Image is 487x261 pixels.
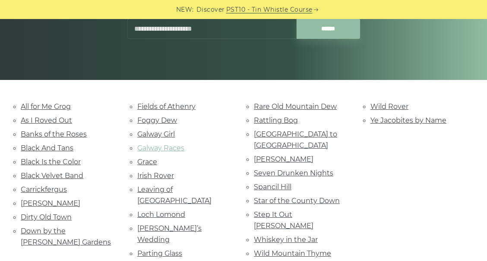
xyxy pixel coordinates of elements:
[254,155,313,163] a: [PERSON_NAME]
[137,249,182,258] a: Parting Glass
[254,183,291,191] a: Spancil Hill
[254,169,333,177] a: Seven Drunken Nights
[254,197,340,205] a: Star of the County Down
[21,213,72,221] a: Dirty Old Town
[21,199,80,207] a: [PERSON_NAME]
[196,5,225,15] span: Discover
[254,236,318,244] a: Whiskey in the Jar
[254,130,337,150] a: [GEOGRAPHIC_DATA] to [GEOGRAPHIC_DATA]
[21,144,73,152] a: Black And Tans
[370,116,446,124] a: Ye Jacobites by Name
[254,210,313,230] a: Step It Out [PERSON_NAME]
[137,210,185,219] a: Loch Lomond
[254,102,337,111] a: Rare Old Mountain Dew
[137,144,184,152] a: Galway Races
[137,158,157,166] a: Grace
[21,185,67,194] a: Carrickfergus
[21,116,72,124] a: As I Roved Out
[226,5,313,15] a: PST10 - Tin Whistle Course
[176,5,194,15] span: NEW:
[254,116,298,124] a: Rattling Bog
[137,116,177,124] a: Foggy Dew
[137,185,212,205] a: Leaving of [GEOGRAPHIC_DATA]
[21,158,81,166] a: Black Is the Color
[137,172,174,180] a: Irish Rover
[21,102,71,111] a: All for Me Grog
[137,130,175,138] a: Galway Girl
[137,224,202,244] a: [PERSON_NAME]’s Wedding
[21,130,87,138] a: Banks of the Roses
[370,102,408,111] a: Wild Rover
[21,172,83,180] a: Black Velvet Band
[137,102,196,111] a: Fields of Athenry
[21,227,111,246] a: Down by the [PERSON_NAME] Gardens
[254,249,331,258] a: Wild Mountain Thyme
